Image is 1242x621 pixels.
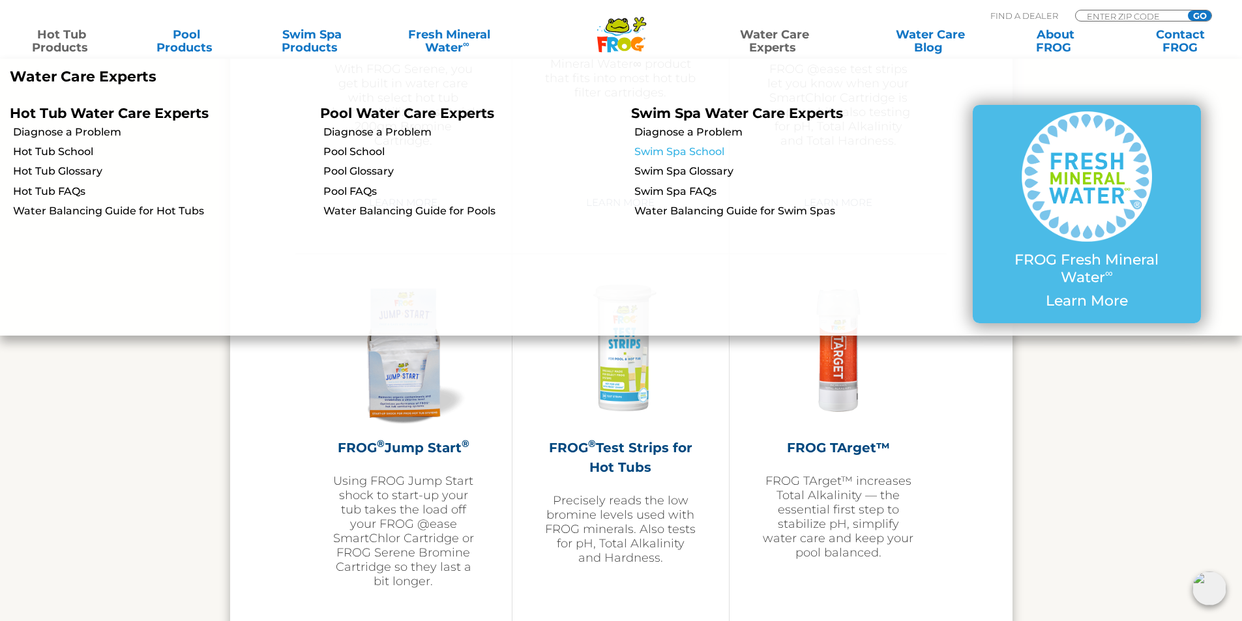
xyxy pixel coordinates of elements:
a: Hot Tub Glossary [13,164,310,179]
p: FROG Fresh Mineral Water [999,252,1175,286]
sup: ® [377,437,385,450]
h2: FROG Test Strips for Hot Tubs [545,438,696,477]
a: PoolProducts [138,28,235,54]
a: Water CareBlog [881,28,979,54]
a: Pool School [323,145,621,159]
sup: ® [588,437,596,450]
p: Water Care Experts [10,68,612,85]
p: Precisely reads the low bromine levels used with FROG minerals. Also tests for pH, Total Alkalini... [545,493,696,565]
img: jump-start-300x300.png [328,274,479,425]
a: Diagnose a Problem [323,125,621,139]
a: Water Balancing Guide for Swim Spas [634,204,932,218]
a: ContactFROG [1132,28,1229,54]
a: Swim Spa School [634,145,932,159]
a: Swim SpaProducts [263,28,361,54]
sup: ∞ [463,38,469,49]
input: GO [1188,10,1211,21]
a: Hot Tub Water Care Experts [10,105,209,121]
a: Pool Water Care Experts [320,105,494,121]
p: Learn More [999,293,1175,310]
img: openIcon [1192,571,1226,605]
a: FROG®Jump Start®Using FROG Jump Start shock to start-up your tub takes the load off your FROG @ea... [328,274,479,613]
p: FROG TArget™ increases Total Alkalinity — the essential first step to stabilize pH, simplify wate... [762,474,914,560]
a: Pool FAQs [323,184,621,199]
a: Water Balancing Guide for Pools [323,204,621,218]
a: Diagnose a Problem [634,125,932,139]
a: Swim Spa Glossary [634,164,932,179]
a: Swim Spa Water Care Experts [631,105,843,121]
a: Hot TubProducts [13,28,110,54]
img: Frog-Test-Strip-bottle-300x300.png [545,274,696,425]
sup: ∞ [1105,267,1113,280]
p: Find A Dealer [990,10,1058,22]
p: Using FROG Jump Start shock to start-up your tub takes the load off your FROG @ease SmartChlor Ca... [328,474,479,588]
a: Hot Tub FAQs [13,184,310,199]
a: AboutFROG [1007,28,1104,54]
a: Water CareExperts [696,28,853,54]
sup: ® [462,437,469,450]
a: Water Balancing Guide for Hot Tubs [13,204,310,218]
a: FROG Fresh Mineral Water∞ Learn More [999,111,1175,316]
h2: FROG Jump Start [328,438,479,457]
a: Swim Spa FAQs [634,184,932,199]
a: Fresh MineralWater∞ [388,28,510,54]
a: Hot Tub School [13,145,310,159]
h2: FROG TArget™ [762,438,914,457]
a: Diagnose a Problem [13,125,310,139]
img: FROG-TArget-Icon-Image1-300x300.png [763,274,914,425]
a: Pool Glossary [323,164,621,179]
input: Zip Code Form [1086,10,1174,22]
a: FROG TArget™FROG TArget™ increases Total Alkalinity — the essential first step to stabilize pH, s... [762,274,914,613]
a: FROG®Test Strips for Hot TubsPrecisely reads the low bromine levels used with FROG minerals. Also... [545,274,696,613]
